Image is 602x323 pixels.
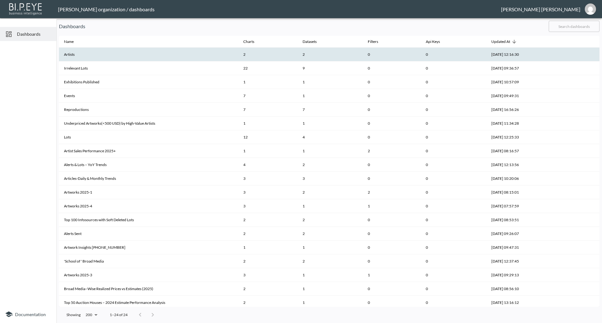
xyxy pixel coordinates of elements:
[298,117,363,130] th: {"type":"div","key":null,"ref":null,"props":{"children":1},"_owner":null}
[238,144,298,158] th: 1
[363,268,421,282] th: 1
[303,272,358,278] div: 1
[486,48,562,61] th: 2025-09-11, 12:16:30
[59,158,238,172] th: Alerts & Lots – YoY Trends
[59,199,238,213] th: Artworks 2025-4
[486,172,562,185] th: 2025-08-29, 10:20:06
[562,268,599,282] th: {"key":null,"ref":null,"props":{},"_owner":null}
[363,103,421,117] th: 0
[363,254,421,268] th: 0
[585,3,596,15] img: d3b79b7ae7d6876b06158c93d1632626
[562,130,599,144] th: {"key":null,"ref":null,"props":{},"_owner":null}
[298,227,363,241] th: {"type":"div","key":null,"ref":null,"props":{"children":2},"_owner":null}
[562,213,599,227] th: {"key":null,"ref":null,"props":{},"_owner":null}
[580,2,600,17] button: jessica@mutualart.com
[238,241,298,254] th: 1
[58,6,501,12] div: [PERSON_NAME] organization / dashboards
[363,89,421,103] th: 0
[501,6,580,12] div: [PERSON_NAME] [PERSON_NAME]
[363,227,421,241] th: 0
[303,203,358,209] div: 1
[238,48,298,61] th: 2
[368,38,386,45] span: Filters
[303,245,358,250] div: 1
[421,172,486,185] th: 0
[363,282,421,296] th: 0
[363,199,421,213] th: 1
[59,144,238,158] th: Artist Sales Performance 2025+
[562,241,599,254] th: {"key":null,"ref":null,"props":{},"_owner":null}
[562,61,599,75] th: {"key":null,"ref":null,"props":{},"_owner":null}
[421,103,486,117] th: 0
[238,61,298,75] th: 22
[303,190,358,195] div: 2
[562,282,599,296] th: {"key":null,"ref":null,"props":{},"_owner":null}
[486,89,562,103] th: 2025-09-09, 09:49:31
[486,130,562,144] th: 2025-09-04, 12:25:33
[238,103,298,117] th: 7
[59,254,238,268] th: 'School of ' Broad Media
[486,199,562,213] th: 2025-08-21, 07:57:59
[298,158,363,172] th: {"type":"div","key":null,"ref":null,"props":{"children":2},"_owner":null}
[421,48,486,61] th: 0
[562,103,599,117] th: {"key":null,"ref":null,"props":{},"_owner":null}
[298,185,363,199] th: {"type":"div","key":null,"ref":null,"props":{"children":2},"_owner":null}
[363,61,421,75] th: 0
[303,176,358,181] div: 3
[298,213,363,227] th: {"type":"div","key":null,"ref":null,"props":{"children":2},"_owner":null}
[303,134,358,140] div: 4
[491,38,510,45] div: Updated At
[59,213,238,227] th: Top 100 Infosources with Soft Deleted Lots
[562,158,599,172] th: {"key":null,"ref":null,"props":{},"_owner":null}
[421,254,486,268] th: 0
[562,172,599,185] th: {"key":null,"ref":null,"props":{},"_owner":null}
[298,130,363,144] th: {"type":"div","key":null,"ref":null,"props":{"children":4},"_owner":null}
[303,38,325,45] span: Datasets
[59,23,544,30] p: Dashboards
[363,48,421,61] th: 0
[303,93,358,98] div: 1
[426,38,440,45] div: Api Keys
[363,213,421,227] th: 0
[421,213,486,227] th: 0
[363,296,421,310] th: 0
[303,79,358,85] div: 1
[238,172,298,185] th: 3
[59,241,238,254] th: Artwork Insights 2023-2025-3
[59,296,238,310] th: Top 50 Auction Houses – 2024 Estimate Performance Analysis
[303,148,358,154] div: 1
[303,162,358,167] div: 2
[238,158,298,172] th: 4
[486,241,562,254] th: 2025-08-08, 09:47:31
[486,117,562,130] th: 2025-09-08, 11:34:28
[486,144,562,158] th: 2025-09-03, 08:16:57
[303,217,358,222] div: 2
[363,241,421,254] th: 0
[59,61,238,75] th: Irrelevant Lots
[298,296,363,310] th: {"type":"div","key":null,"ref":null,"props":{"children":1},"_owner":null}
[238,199,298,213] th: 3
[64,38,74,45] div: Name
[363,144,421,158] th: 2
[59,48,238,61] th: Artists
[303,258,358,264] div: 2
[303,65,358,71] div: 9
[486,103,562,117] th: 2025-09-08, 16:56:26
[363,185,421,199] th: 2
[298,103,363,117] th: {"type":"div","key":null,"ref":null,"props":{"children":7},"_owner":null}
[238,296,298,310] th: 2
[421,227,486,241] th: 0
[486,254,562,268] th: 2025-08-05, 12:37:45
[562,75,599,89] th: {"key":null,"ref":null,"props":{},"_owner":null}
[421,61,486,75] th: 0
[5,310,51,318] a: Documentation
[486,282,562,296] th: 2025-08-05, 08:56:10
[298,199,363,213] th: {"type":"div","key":null,"ref":null,"props":{"children":1},"_owner":null}
[59,130,238,144] th: Lots
[303,107,358,112] div: 7
[421,241,486,254] th: 0
[59,103,238,117] th: Reproductions
[421,268,486,282] th: 0
[298,172,363,185] th: {"type":"div","key":null,"ref":null,"props":{"children":3},"_owner":null}
[562,89,599,103] th: {"key":null,"ref":null,"props":{},"_owner":null}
